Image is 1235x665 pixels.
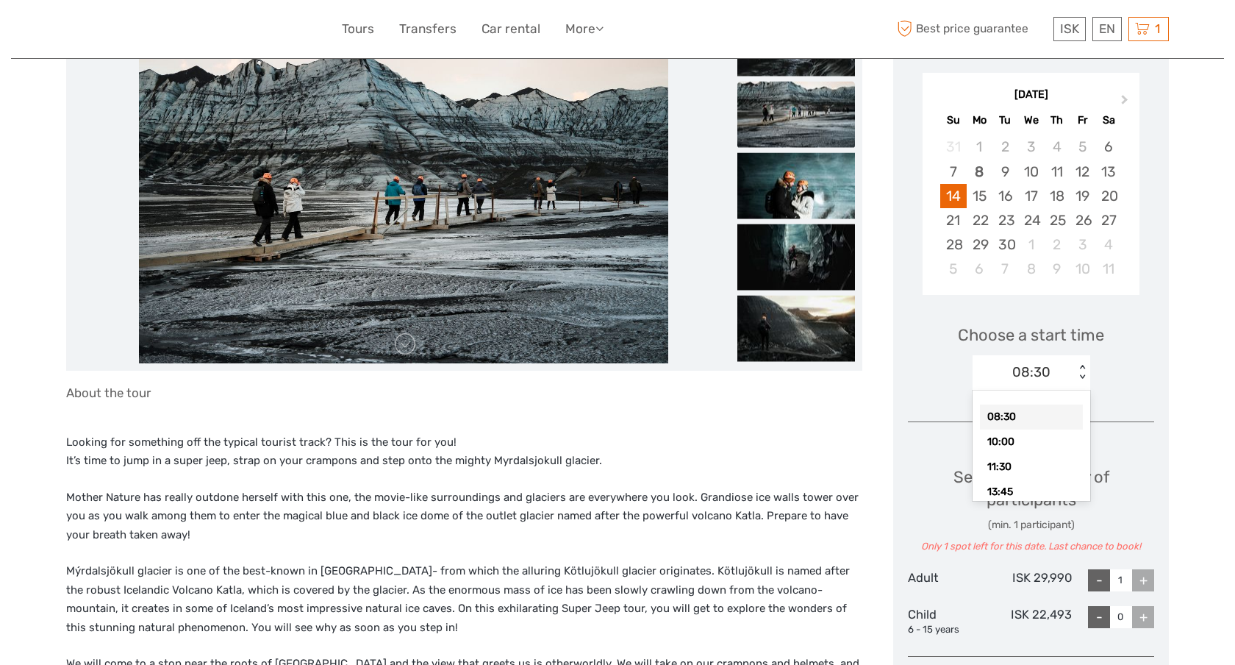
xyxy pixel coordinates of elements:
[737,224,855,291] img: d56de721d3044433bb4e1f24304e18c6_slider_thumbnail.jpeg
[1095,135,1121,159] div: Choose Saturday, September 6th, 2025
[908,606,990,637] div: Child
[1153,21,1162,36] span: 1
[1018,257,1044,281] div: Choose Wednesday, October 8th, 2025
[1044,110,1070,130] div: Th
[1132,569,1154,591] div: +
[1018,208,1044,232] div: Choose Wednesday, September 24th, 2025
[139,10,668,363] img: a0569783e24f4bb3a0fd0b26df7918ba_main_slider.jpeg
[980,405,1083,430] div: 08:30
[1095,208,1121,232] div: Choose Saturday, September 27th, 2025
[1018,110,1044,130] div: We
[399,18,457,40] a: Transfers
[66,488,862,545] p: Mother Nature has really outdone herself with this one, the movie-like surroundings and glaciers ...
[737,296,855,362] img: b085d51eb1e4476ebf54fe5cd3eb376d_slider_thumbnail.jpeg
[1070,160,1095,184] div: Choose Friday, September 12th, 2025
[1018,232,1044,257] div: Choose Wednesday, October 1st, 2025
[565,18,604,40] a: More
[1070,208,1095,232] div: Choose Friday, September 26th, 2025
[908,623,990,637] div: 6 - 15 years
[1070,110,1095,130] div: Fr
[980,480,1083,505] div: 13:45
[66,562,862,637] p: Mýrdalsjökull glacier is one of the best-known in [GEOGRAPHIC_DATA]- from which the alluring Kötl...
[169,23,187,40] button: Open LiveChat chat widget
[967,135,992,159] div: Not available Monday, September 1st, 2025
[1044,160,1070,184] div: Choose Thursday, September 11th, 2025
[940,110,966,130] div: Su
[1044,208,1070,232] div: Choose Thursday, September 25th, 2025
[1070,232,1095,257] div: Choose Friday, October 3rd, 2025
[967,160,992,184] div: Choose Monday, September 8th, 2025
[980,455,1083,480] div: 11:30
[1012,363,1050,382] div: 08:30
[992,257,1018,281] div: Choose Tuesday, October 7th, 2025
[992,184,1018,208] div: Choose Tuesday, September 16th, 2025
[940,160,966,184] div: Choose Sunday, September 7th, 2025
[967,257,992,281] div: Choose Monday, October 6th, 2025
[1018,160,1044,184] div: Choose Wednesday, September 10th, 2025
[66,385,862,400] h4: About the tour
[940,184,966,208] div: Choose Sunday, September 14th, 2025
[1132,606,1154,628] div: +
[1018,184,1044,208] div: Choose Wednesday, September 17th, 2025
[992,110,1018,130] div: Tu
[1095,232,1121,257] div: Choose Saturday, October 4th, 2025
[1060,21,1079,36] span: ISK
[1044,184,1070,208] div: Choose Thursday, September 18th, 2025
[66,433,862,471] p: Looking for something off the typical tourist track? This is the tour for you! It’s time to jump ...
[1018,135,1044,159] div: Not available Wednesday, September 3rd, 2025
[980,430,1083,455] div: 10:00
[940,208,966,232] div: Choose Sunday, September 21st, 2025
[737,153,855,219] img: 1701eb739a954a41aa28fb0ec28ba944_slider_thumbnail.jpeg
[927,135,1134,281] div: month 2025-09
[908,540,1154,554] div: Only 1 spot left for this date. Last chance to book!
[1114,91,1138,115] button: Next Month
[923,88,1139,103] div: [DATE]
[1088,606,1110,628] div: -
[992,232,1018,257] div: Choose Tuesday, September 30th, 2025
[1075,365,1088,380] div: < >
[940,135,966,159] div: Not available Sunday, August 31st, 2025
[1044,232,1070,257] div: Choose Thursday, October 2nd, 2025
[940,232,966,257] div: Choose Sunday, September 28th, 2025
[1092,17,1122,41] div: EN
[958,324,1104,346] span: Choose a start time
[992,208,1018,232] div: Choose Tuesday, September 23rd, 2025
[1070,184,1095,208] div: Choose Friday, September 19th, 2025
[967,232,992,257] div: Choose Monday, September 29th, 2025
[992,160,1018,184] div: Choose Tuesday, September 9th, 2025
[482,18,540,40] a: Car rental
[990,606,1073,637] div: ISK 22,493
[1044,135,1070,159] div: Not available Thursday, September 4th, 2025
[342,18,374,40] a: Tours
[992,135,1018,159] div: Not available Tuesday, September 2nd, 2025
[1070,257,1095,281] div: Choose Friday, October 10th, 2025
[1070,135,1095,159] div: Not available Friday, September 5th, 2025
[1095,160,1121,184] div: Choose Saturday, September 13th, 2025
[1095,257,1121,281] div: Choose Saturday, October 11th, 2025
[967,110,992,130] div: Mo
[908,569,990,591] div: Adult
[967,208,992,232] div: Choose Monday, September 22nd, 2025
[1095,110,1121,130] div: Sa
[940,257,966,281] div: Choose Sunday, October 5th, 2025
[908,518,1154,533] div: (min. 1 participant)
[21,26,166,38] p: We're away right now. Please check back later!
[967,184,992,208] div: Choose Monday, September 15th, 2025
[737,82,855,148] img: a0569783e24f4bb3a0fd0b26df7918ba_slider_thumbnail.jpeg
[908,466,1154,554] div: Select the number of participants
[1044,257,1070,281] div: Choose Thursday, October 9th, 2025
[1095,184,1121,208] div: Choose Saturday, September 20th, 2025
[893,17,1050,41] span: Best price guarantee
[1088,569,1110,591] div: -
[990,569,1073,591] div: ISK 29,990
